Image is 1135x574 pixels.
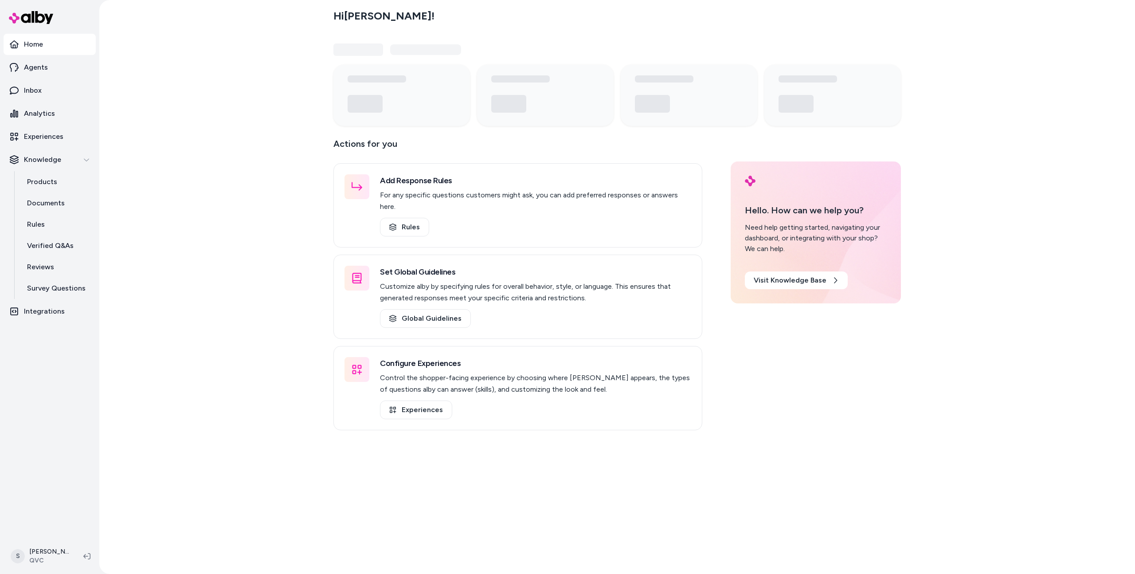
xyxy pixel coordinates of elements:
[24,85,42,96] p: Inbox
[380,174,691,187] h3: Add Response Rules
[380,372,691,395] p: Control the shopper-facing experience by choosing where [PERSON_NAME] appears, the types of quest...
[29,547,69,556] p: [PERSON_NAME]
[24,62,48,73] p: Agents
[18,256,96,278] a: Reviews
[29,556,69,565] span: QVC
[380,218,429,236] a: Rules
[380,357,691,370] h3: Configure Experiences
[27,262,54,272] p: Reviews
[745,176,755,186] img: alby Logo
[4,103,96,124] a: Analytics
[24,306,65,317] p: Integrations
[333,137,702,158] p: Actions for you
[18,235,96,256] a: Verified Q&As
[24,131,63,142] p: Experiences
[27,283,86,294] p: Survey Questions
[380,309,471,328] a: Global Guidelines
[11,549,25,563] span: S
[18,214,96,235] a: Rules
[24,108,55,119] p: Analytics
[4,57,96,78] a: Agents
[333,9,434,23] h2: Hi [PERSON_NAME] !
[745,271,848,289] a: Visit Knowledge Base
[380,266,691,278] h3: Set Global Guidelines
[745,204,887,217] p: Hello. How can we help you?
[27,240,74,251] p: Verified Q&As
[18,193,96,214] a: Documents
[4,301,96,322] a: Integrations
[380,281,691,304] p: Customize alby by specifying rules for overall behavior, style, or language. This ensures that ge...
[24,154,61,165] p: Knowledge
[5,542,76,570] button: S[PERSON_NAME]QVC
[24,39,43,50] p: Home
[380,189,691,212] p: For any specific questions customers might ask, you can add preferred responses or answers here.
[27,198,65,208] p: Documents
[380,401,452,419] a: Experiences
[4,126,96,147] a: Experiences
[18,171,96,193] a: Products
[4,149,96,170] button: Knowledge
[27,219,45,230] p: Rules
[18,278,96,299] a: Survey Questions
[9,11,53,24] img: alby Logo
[4,34,96,55] a: Home
[4,80,96,101] a: Inbox
[745,222,887,254] div: Need help getting started, navigating your dashboard, or integrating with your shop? We can help.
[27,177,57,187] p: Products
